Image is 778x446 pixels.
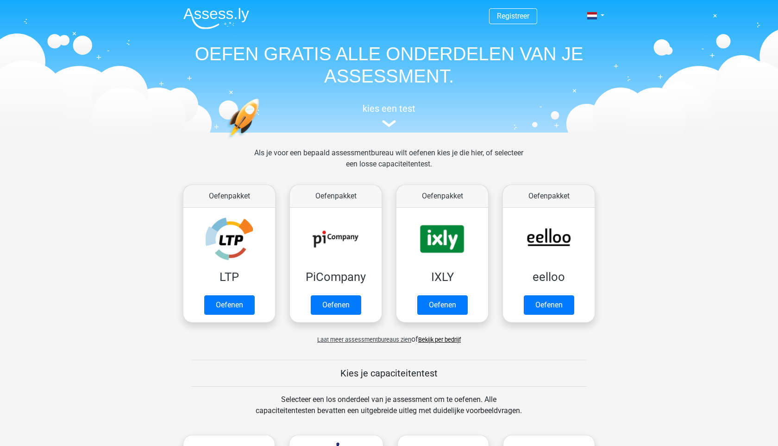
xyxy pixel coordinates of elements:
[418,336,461,343] a: Bekijk per bedrijf
[191,368,587,379] h5: Kies je capaciteitentest
[183,7,249,29] img: Assessly
[176,103,602,114] h5: kies een test
[176,103,602,127] a: kies een test
[247,394,531,427] div: Selecteer een los onderdeel van je assessment om te oefenen. Alle capaciteitentesten bevatten een...
[227,98,295,182] img: oefenen
[524,295,574,315] a: Oefenen
[317,336,411,343] span: Laat meer assessmentbureaus zien
[382,120,396,127] img: assessment
[417,295,468,315] a: Oefenen
[176,326,602,345] div: of
[247,147,531,181] div: Als je voor een bepaald assessmentbureau wilt oefenen kies je die hier, of selecteer een losse ca...
[176,43,602,87] h1: OEFEN GRATIS ALLE ONDERDELEN VAN JE ASSESSMENT.
[311,295,361,315] a: Oefenen
[497,12,529,20] a: Registreer
[204,295,255,315] a: Oefenen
